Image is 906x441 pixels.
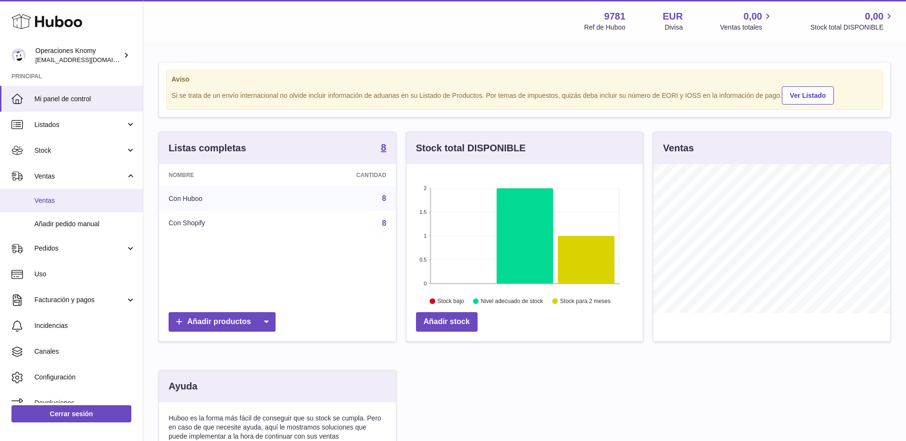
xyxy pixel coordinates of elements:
span: Ventas [34,172,126,181]
a: 8 [381,143,386,154]
a: Añadir stock [416,312,478,332]
a: Cerrar sesión [11,405,131,422]
h3: Ayuda [169,380,197,393]
div: Divisa [665,23,683,32]
span: Añadir pedido manual [34,220,136,229]
div: Ref de Huboo [584,23,625,32]
a: 0,00 Stock total DISPONIBLE [810,10,895,32]
h3: Ventas [663,142,693,155]
div: Si se trata de un envío internacional no olvide incluir información de aduanas en su Listado de P... [171,85,878,105]
span: Devoluciones [34,399,136,408]
td: Con Huboo [159,186,285,211]
text: 0 [424,281,426,286]
text: Stock para 2 meses [560,298,611,305]
strong: Aviso [171,75,878,84]
a: 8 [382,219,386,227]
span: Facturación y pagos [34,295,126,304]
span: 0,00 [744,10,762,23]
span: Configuración [34,373,136,382]
a: Añadir productos [169,312,276,332]
a: 8 [382,194,386,202]
strong: 8 [381,143,386,152]
td: Con Shopify [159,211,285,236]
span: [EMAIL_ADDRESS][DOMAIN_NAME] [35,56,140,63]
span: Mi panel de control [34,94,136,104]
span: Listados [34,120,126,129]
text: 1.5 [419,209,426,215]
span: Pedidos [34,244,126,253]
img: operaciones@selfkit.com [11,48,26,63]
p: Huboo es la forma más fácil de conseguir que su stock se cumpla. Pero en caso de que necesite ayu... [169,414,386,441]
span: Canales [34,347,136,356]
a: 0,00 Ventas totales [720,10,773,32]
span: Stock [34,146,126,155]
h3: Listas completas [169,142,246,155]
text: 0.5 [419,257,426,262]
span: Incidencias [34,321,136,330]
th: Cantidad [285,164,395,186]
a: Ver Listado [782,86,834,105]
text: Nivel adecuado de stock [480,298,544,305]
span: Ventas totales [720,23,773,32]
span: Stock total DISPONIBLE [810,23,895,32]
text: 2 [424,185,426,191]
th: Nombre [159,164,285,186]
span: Uso [34,270,136,279]
h3: Stock total DISPONIBLE [416,142,526,155]
strong: 9781 [604,10,626,23]
div: Operaciones Knomy [35,46,121,64]
span: Ventas [34,196,136,205]
text: 1 [424,233,426,239]
text: Stock bajo [437,298,464,305]
strong: EUR [663,10,683,23]
span: 0,00 [865,10,884,23]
